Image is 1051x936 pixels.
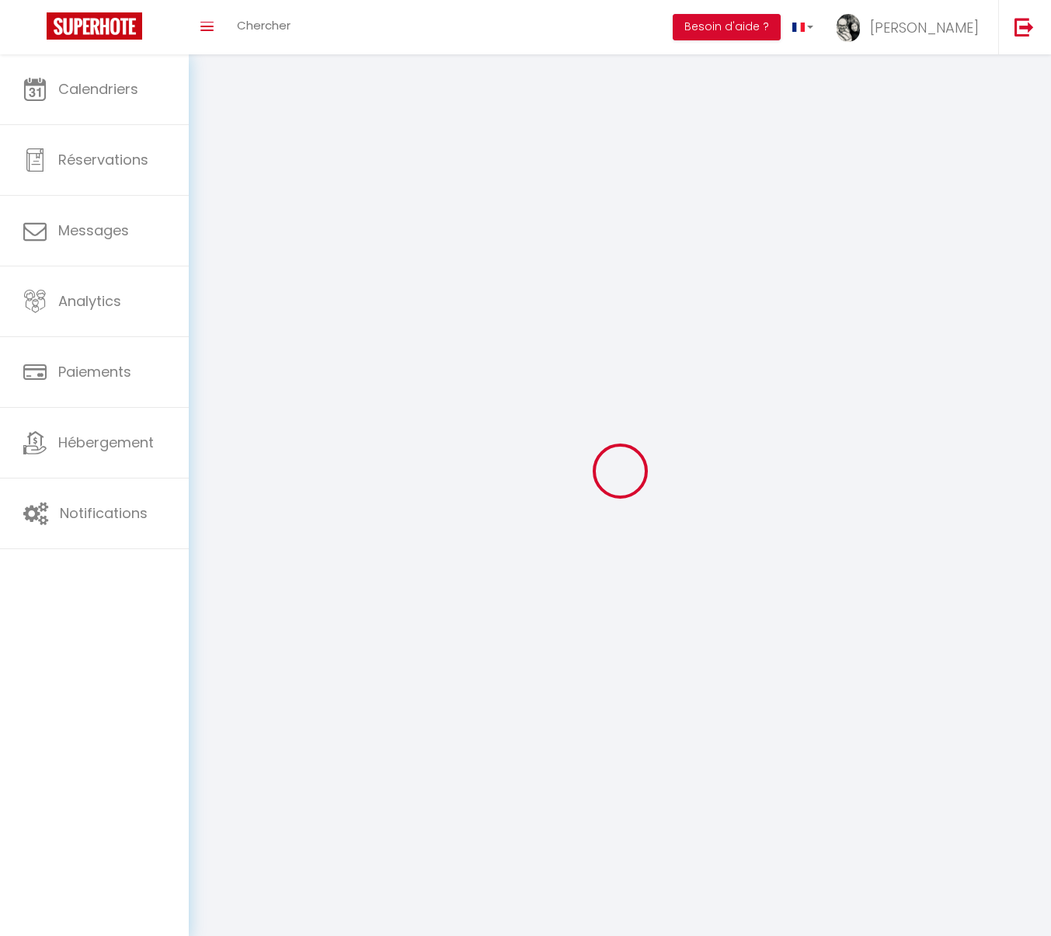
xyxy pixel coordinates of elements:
img: ... [837,14,860,42]
span: Calendriers [58,79,138,99]
span: Hébergement [58,433,154,452]
span: Chercher [237,17,291,33]
span: Messages [58,221,129,240]
img: Super Booking [47,12,142,40]
img: logout [1014,17,1034,37]
span: Notifications [60,503,148,523]
span: Réservations [58,150,148,169]
button: Besoin d'aide ? [673,14,781,40]
span: [PERSON_NAME] [870,18,979,37]
span: Paiements [58,362,131,381]
button: Open LiveChat chat widget [12,6,59,53]
span: Analytics [58,291,121,311]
